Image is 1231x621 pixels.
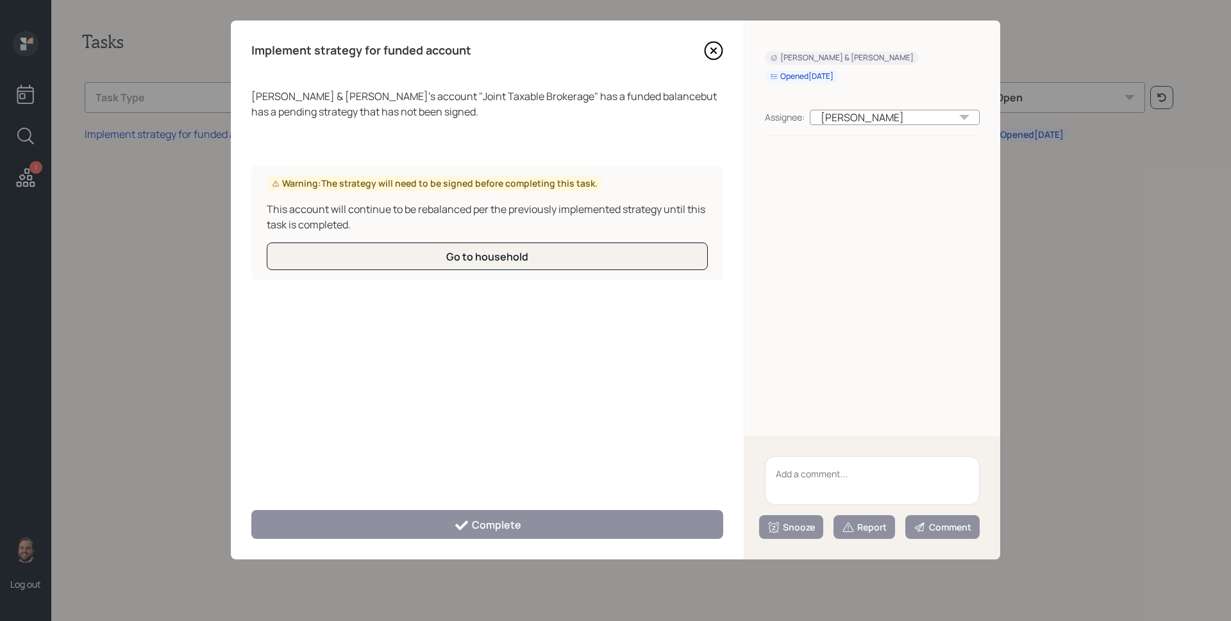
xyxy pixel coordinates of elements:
[765,110,805,124] div: Assignee:
[770,53,914,64] div: [PERSON_NAME] & [PERSON_NAME]
[454,518,521,533] div: Complete
[905,515,980,539] button: Comment
[833,515,895,539] button: Report
[914,521,971,534] div: Comment
[446,250,528,264] div: Go to household
[759,515,823,539] button: Snooze
[267,242,708,270] button: Go to household
[267,201,708,232] div: This account will continue to be rebalanced per the previously implemented strategy until this ta...
[842,521,887,534] div: Report
[251,44,471,58] h4: Implement strategy for funded account
[767,521,815,534] div: Snooze
[810,110,980,125] div: [PERSON_NAME]
[272,177,598,190] div: Warning: The strategy will need to be signed before completing this task.
[770,71,833,82] div: Opened [DATE]
[251,510,723,539] button: Complete
[251,89,723,119] div: [PERSON_NAME] & [PERSON_NAME] 's account " Joint Taxable Brokerage " has a funded balance but has...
